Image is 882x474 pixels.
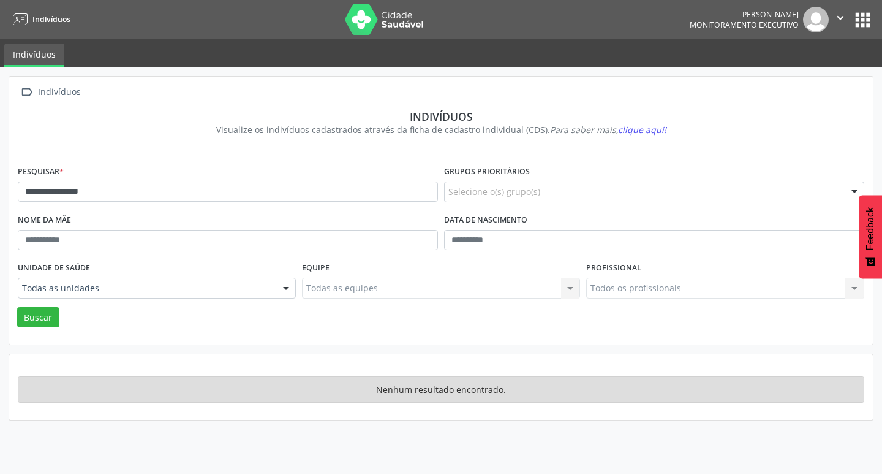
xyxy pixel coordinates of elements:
[17,307,59,328] button: Buscar
[852,9,873,31] button: apps
[865,207,876,250] span: Feedback
[18,83,36,101] i: 
[9,9,70,29] a: Indivíduos
[586,259,641,278] label: Profissional
[444,162,530,182] label: Grupos prioritários
[618,124,666,136] span: clique aqui!
[302,259,330,278] label: Equipe
[18,83,83,101] a:  Indivíduos
[803,7,829,32] img: img
[32,14,70,25] span: Indivíduos
[18,211,71,230] label: Nome da mãe
[18,162,64,182] label: Pesquisar
[18,376,864,403] div: Nenhum resultado encontrado.
[829,7,852,32] button: 
[859,195,882,278] button: Feedback - Mostrar pesquisa
[834,11,847,25] i: 
[444,211,527,230] label: Data de nascimento
[550,124,666,136] i: Para saber mais,
[22,282,271,294] span: Todas as unidades
[26,110,856,123] div: Indivíduos
[26,123,856,136] div: Visualize os indivíduos cadastrados através da ficha de cadastro individual (CDS).
[18,259,90,278] label: Unidade de saúde
[36,83,83,101] div: Indivíduos
[690,20,799,30] span: Monitoramento Executivo
[448,185,540,198] span: Selecione o(s) grupo(s)
[4,44,64,67] a: Indivíduos
[690,9,799,20] div: [PERSON_NAME]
